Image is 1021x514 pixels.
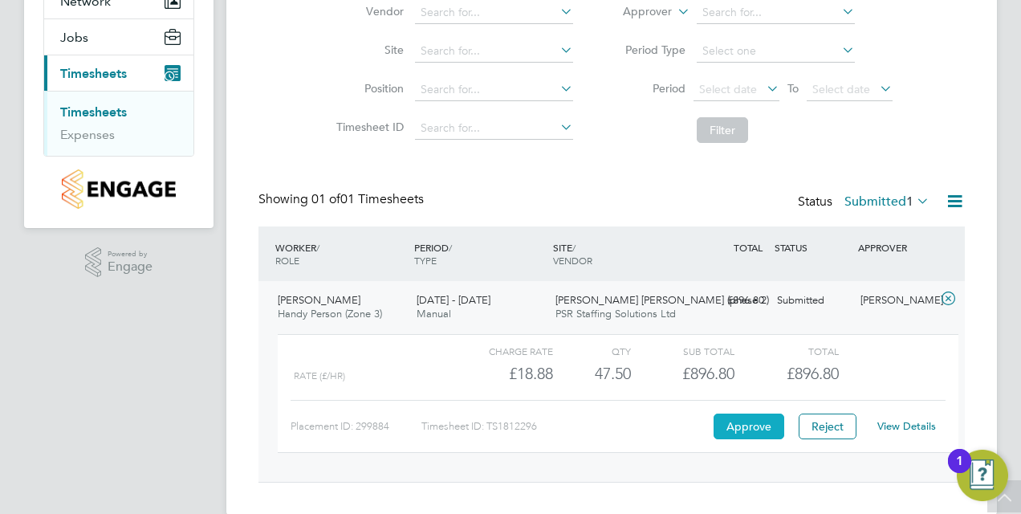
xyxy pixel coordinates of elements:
[417,293,490,307] span: [DATE] - [DATE]
[60,127,115,142] a: Expenses
[294,370,345,381] span: Rate (£/HR)
[783,78,803,99] span: To
[44,55,193,91] button: Timesheets
[291,414,421,439] div: Placement ID: 299884
[555,293,769,307] span: [PERSON_NAME] [PERSON_NAME] (phase 2)
[854,288,938,314] div: [PERSON_NAME]
[332,43,404,57] label: Site
[734,341,838,361] div: Total
[278,307,382,320] span: Handy Person (Zone 3)
[278,293,360,307] span: [PERSON_NAME]
[332,4,404,18] label: Vendor
[60,104,127,120] a: Timesheets
[316,241,319,254] span: /
[449,241,452,254] span: /
[108,260,153,274] span: Engage
[415,40,573,63] input: Search for...
[553,341,631,361] div: QTY
[332,81,404,96] label: Position
[332,120,404,134] label: Timesheet ID
[956,461,963,482] div: 1
[108,247,153,261] span: Powered by
[697,40,855,63] input: Select one
[553,254,592,267] span: VENDOR
[415,2,573,24] input: Search for...
[600,4,672,20] label: Approver
[414,254,437,267] span: TYPE
[613,43,685,57] label: Period Type
[449,341,553,361] div: Charge rate
[812,82,870,96] span: Select date
[697,2,855,24] input: Search for...
[43,169,194,209] a: Go to home page
[699,82,757,96] span: Select date
[311,191,424,207] span: 01 Timesheets
[410,233,549,275] div: PERIOD
[613,81,685,96] label: Period
[85,247,153,278] a: Powered byEngage
[697,117,748,143] button: Filter
[417,307,451,320] span: Manual
[631,361,734,387] div: £896.80
[799,414,856,439] button: Reject
[44,91,193,156] div: Timesheets
[449,361,553,387] div: £18.88
[714,414,784,439] button: Approve
[631,341,734,361] div: Sub Total
[906,194,913,210] span: 1
[421,414,710,439] div: Timesheet ID: TS1812296
[687,288,771,314] div: £896.80
[877,419,936,433] a: View Details
[854,233,938,262] div: APPROVER
[549,233,688,275] div: SITE
[60,66,127,81] span: Timesheets
[787,364,839,383] span: £896.80
[844,194,929,210] label: Submitted
[311,191,340,207] span: 01 of
[555,307,676,320] span: PSR Staffing Solutions Ltd
[415,79,573,101] input: Search for...
[44,19,193,55] button: Jobs
[62,169,175,209] img: countryside-properties-logo-retina.png
[275,254,299,267] span: ROLE
[957,450,1008,501] button: Open Resource Center, 1 new notification
[60,30,88,45] span: Jobs
[734,241,763,254] span: TOTAL
[798,191,933,214] div: Status
[572,241,576,254] span: /
[771,288,854,314] div: Submitted
[415,117,573,140] input: Search for...
[553,361,631,387] div: 47.50
[258,191,427,208] div: Showing
[771,233,854,262] div: STATUS
[271,233,410,275] div: WORKER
